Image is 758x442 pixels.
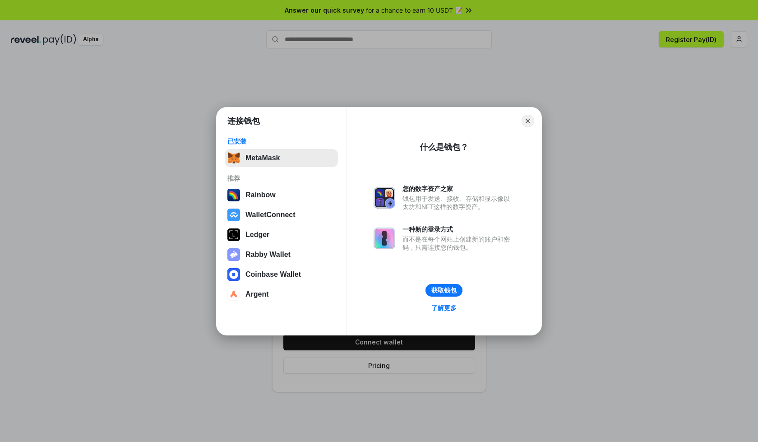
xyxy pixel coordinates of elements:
[245,251,291,259] div: Rabby Wallet
[245,231,269,239] div: Ledger
[225,149,338,167] button: MetaMask
[402,185,514,193] div: 您的数字资产之家
[420,142,468,153] div: 什么是钱包？
[227,248,240,261] img: svg+xml,%3Csvg%20xmlns%3D%22http%3A%2F%2Fwww.w3.org%2F2000%2Fsvg%22%20fill%3D%22none%22%20viewBox...
[402,195,514,211] div: 钱包用于发送、接收、存储和显示像以太坊和NFT这样的数字资产。
[225,186,338,204] button: Rainbow
[402,235,514,251] div: 而不是在每个网站上创建新的账户和密码，只需连接您的钱包。
[225,206,338,224] button: WalletConnect
[374,228,395,249] img: svg+xml,%3Csvg%20xmlns%3D%22http%3A%2F%2Fwww.w3.org%2F2000%2Fsvg%22%20fill%3D%22none%22%20viewBox...
[227,288,240,301] img: svg+xml,%3Csvg%20width%3D%2228%22%20height%3D%2228%22%20viewBox%3D%220%200%2028%2028%22%20fill%3D...
[225,246,338,264] button: Rabby Wallet
[431,304,457,312] div: 了解更多
[227,228,240,241] img: svg+xml,%3Csvg%20xmlns%3D%22http%3A%2F%2Fwww.w3.org%2F2000%2Fsvg%22%20width%3D%2228%22%20height%3...
[225,226,338,244] button: Ledger
[227,174,335,182] div: 推荐
[402,225,514,233] div: 一种新的登录方式
[425,284,462,297] button: 获取钱包
[227,116,260,126] h1: 连接钱包
[431,286,457,294] div: 获取钱包
[374,187,395,209] img: svg+xml,%3Csvg%20xmlns%3D%22http%3A%2F%2Fwww.w3.org%2F2000%2Fsvg%22%20fill%3D%22none%22%20viewBox...
[245,211,296,219] div: WalletConnect
[426,302,462,314] a: 了解更多
[227,152,240,164] img: svg+xml,%3Csvg%20fill%3D%22none%22%20height%3D%2233%22%20viewBox%3D%220%200%2035%2033%22%20width%...
[225,265,338,284] button: Coinbase Wallet
[227,137,335,145] div: 已安装
[225,285,338,303] button: Argent
[245,270,301,279] div: Coinbase Wallet
[227,189,240,201] img: svg+xml,%3Csvg%20width%3D%22120%22%20height%3D%22120%22%20viewBox%3D%220%200%20120%20120%22%20fil...
[245,154,280,162] div: MetaMask
[522,115,534,127] button: Close
[227,268,240,281] img: svg+xml,%3Csvg%20width%3D%2228%22%20height%3D%2228%22%20viewBox%3D%220%200%2028%2028%22%20fill%3D...
[245,290,269,298] div: Argent
[245,191,276,199] div: Rainbow
[227,209,240,221] img: svg+xml,%3Csvg%20width%3D%2228%22%20height%3D%2228%22%20viewBox%3D%220%200%2028%2028%22%20fill%3D...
